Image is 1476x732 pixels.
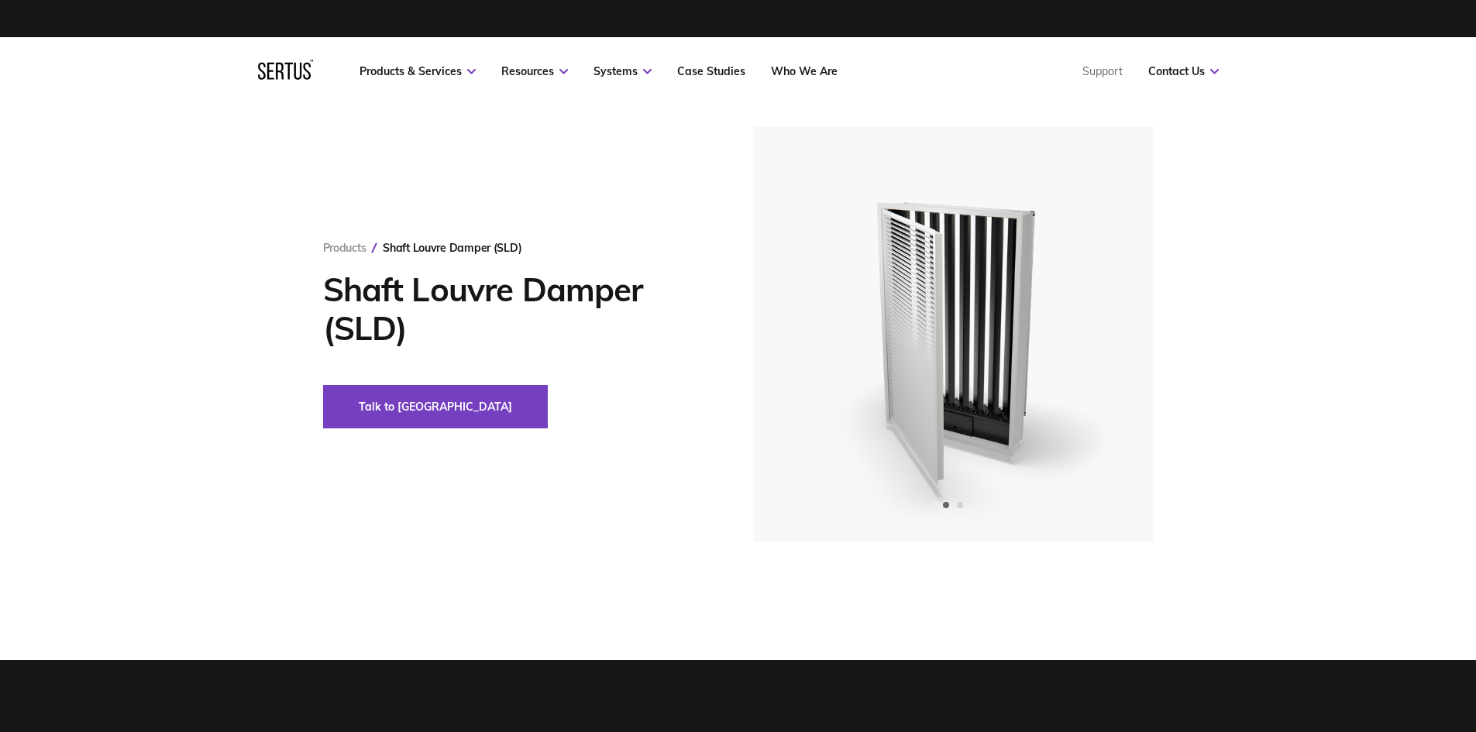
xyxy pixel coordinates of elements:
a: Support [1082,64,1123,78]
a: Contact Us [1148,64,1219,78]
a: Who We Are [771,64,838,78]
span: Go to slide 2 [957,502,963,508]
a: Products & Services [360,64,476,78]
h1: Shaft Louvre Damper (SLD) [323,270,707,348]
a: Systems [593,64,652,78]
a: Resources [501,64,568,78]
button: Talk to [GEOGRAPHIC_DATA] [323,385,548,428]
a: Products [323,241,366,255]
a: Case Studies [677,64,745,78]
